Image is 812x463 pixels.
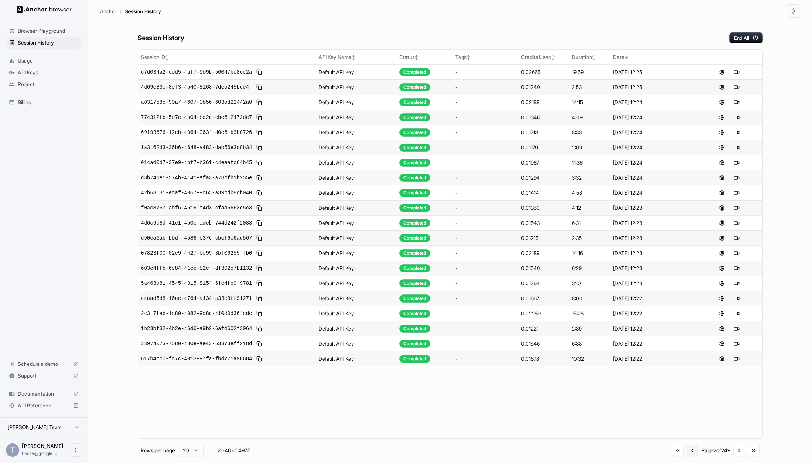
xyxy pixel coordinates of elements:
span: 1b23bf32-4b2e-46d6-a9b2-6afd602f3064 [141,325,252,332]
td: Default API Key [316,125,397,140]
div: 4:12 [572,204,607,212]
div: [DATE] 12:24 [613,114,693,121]
td: Default API Key [316,95,397,110]
div: - [455,234,515,242]
div: 0.02289 [521,310,566,317]
div: Session History [6,37,82,49]
div: 4:09 [572,114,607,121]
div: 0.02665 [521,68,566,76]
span: 1a3162d3-36b6-4648-a483-dab56e3d8b34 [141,144,252,151]
span: 617b4cc0-fc7c-4013-97fa-fbd771a98684 [141,355,252,363]
div: Browser Playground [6,25,82,37]
div: 6:33 [572,340,607,347]
div: [DATE] 12:24 [613,144,693,151]
span: d3b741e1-574b-4141-afa3-a78bfb1b255e [141,174,252,181]
div: Completed [399,189,430,197]
div: - [455,295,515,302]
div: - [455,355,515,363]
div: 19:59 [572,68,607,76]
div: [DATE] 12:22 [613,310,693,317]
span: 5a463a81-4545-4015-815f-6fe4fe0f9781 [141,280,252,287]
div: Duration [572,53,607,61]
div: 2:35 [572,234,607,242]
div: Completed [399,83,430,91]
span: 774312fb-5d7e-4a04-be2d-ebc612472de7 [141,114,252,121]
div: [DATE] 12:23 [613,250,693,257]
div: 0.02188 [521,99,566,106]
div: - [455,310,515,317]
div: - [455,250,515,257]
div: - [455,189,515,197]
div: 0.01221 [521,325,566,332]
td: Default API Key [316,215,397,230]
div: - [455,144,515,151]
span: ↕ [551,54,555,60]
span: e4aad5d8-16ac-4764-a434-a33e3ff91271 [141,295,252,302]
td: Default API Key [316,110,397,125]
div: Usage [6,55,82,67]
td: Default API Key [316,276,397,291]
div: - [455,174,515,181]
p: Session History [125,7,161,15]
div: Completed [399,325,430,333]
div: [DATE] 12:23 [613,265,693,272]
span: ↕ [165,54,169,60]
span: 69f93676-12cb-4064-963f-d0c61b3b0726 [141,129,252,136]
span: Schedule a demo [18,360,70,368]
div: 6:29 [572,265,607,272]
div: [DATE] 12:22 [613,325,693,332]
div: 0.01540 [521,265,566,272]
div: [DATE] 12:24 [613,99,693,106]
span: Tianze Shi [22,443,63,449]
div: Credits Used [521,53,566,61]
span: tianze@google.com [22,450,57,456]
div: Completed [399,113,430,121]
div: [DATE] 12:24 [613,174,693,181]
td: Default API Key [316,185,397,200]
span: ↕ [467,54,470,60]
td: Default API Key [316,79,397,95]
div: Completed [399,219,430,227]
div: Completed [399,355,430,363]
div: Completed [399,310,430,318]
p: Anchor [100,7,117,15]
div: 0.01240 [521,84,566,91]
div: - [455,219,515,227]
h6: Session History [138,33,184,43]
div: Completed [399,264,430,272]
div: 0.01713 [521,129,566,136]
span: 2c317fab-1c80-4082-9c8d-4f0d0d36fcdc [141,310,252,317]
div: Completed [399,249,430,257]
div: - [455,159,515,166]
div: Date [613,53,693,61]
div: 15:28 [572,310,607,317]
span: a031758e-90a7-4607-9b56-603ad22442a0 [141,99,252,106]
div: 10:32 [572,355,607,363]
span: 603e4ffb-6e84-41ee-82cf-df392c7b1132 [141,265,252,272]
span: ↕ [352,54,355,60]
div: Completed [399,234,430,242]
div: Support [6,370,82,382]
span: 42b63631-edaf-4067-9c65-a39bdb8cb040 [141,189,252,197]
div: 14:15 [572,99,607,106]
div: 0.01294 [521,174,566,181]
span: Browser Playground [18,27,79,35]
div: - [455,68,515,76]
div: Status [399,53,449,61]
div: [DATE] 12:23 [613,219,693,227]
div: 2:53 [572,84,607,91]
div: [DATE] 12:24 [613,129,693,136]
td: Default API Key [316,170,397,185]
div: 3:10 [572,280,607,287]
div: [DATE] 12:24 [613,189,693,197]
span: Session History [18,39,79,46]
div: Completed [399,340,430,348]
div: 3:32 [572,174,607,181]
td: Default API Key [316,200,397,215]
div: Completed [399,294,430,303]
div: Completed [399,128,430,137]
div: - [455,129,515,136]
button: End All [729,32,763,43]
span: API Keys [18,69,79,76]
div: Completed [399,159,430,167]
